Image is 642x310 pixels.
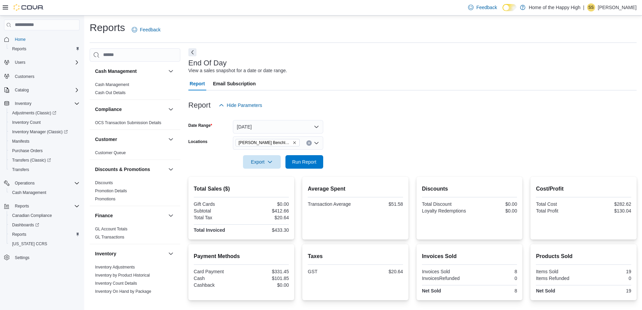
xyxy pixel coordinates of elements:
span: Hide Parameters [227,102,262,109]
span: Adjustments (Classic) [12,110,56,116]
h3: End Of Day [188,59,227,67]
span: Inventory Adjustments [95,264,135,270]
div: View a sales snapshot for a date or date range. [188,67,287,74]
div: Subtotal [194,208,240,214]
div: Discounts & Promotions [90,179,180,206]
span: Washington CCRS [9,240,80,248]
span: Transfers [12,167,29,172]
span: Catalog [12,86,80,94]
button: Next [188,48,196,56]
span: Settings [15,255,29,260]
h2: Discounts [422,185,517,193]
span: Feedback [476,4,497,11]
h3: Finance [95,212,113,219]
a: Feedback [465,1,499,14]
h2: Invoices Sold [422,252,517,260]
h2: Cost/Profit [536,185,631,193]
a: Inventory Manager (Classic) [7,127,82,137]
h3: Cash Management [95,68,137,75]
span: Purchase Orders [9,147,80,155]
a: Cash Management [95,82,129,87]
a: Transfers (Classic) [7,156,82,165]
div: Compliance [90,119,180,130]
div: 19 [585,269,631,274]
strong: Total Invoiced [194,227,225,233]
button: Operations [1,178,82,188]
span: Reports [12,202,80,210]
a: Promotions [95,197,116,201]
span: Export [247,155,277,169]
div: Finance [90,225,180,244]
h2: Total Sales ($) [194,185,289,193]
a: Inventory by Product Historical [95,273,150,278]
h2: Payment Methods [194,252,289,260]
label: Date Range [188,123,212,128]
button: Inventory Count [7,118,82,127]
span: Inventory On Hand by Package [95,289,151,294]
a: Customer Queue [95,150,126,155]
a: Reports [9,45,29,53]
button: Customer [95,136,165,143]
button: Hide Parameters [216,98,265,112]
button: Home [1,34,82,44]
span: Promotion Details [95,188,127,194]
span: Purchase Orders [12,148,43,153]
button: Compliance [167,105,175,113]
a: Cash Out Details [95,90,126,95]
button: Run Report [285,155,323,169]
div: InvoicesRefunded [422,276,468,281]
a: Canadian Compliance [9,212,55,220]
button: Inventory [1,99,82,108]
div: Total Tax [194,215,240,220]
button: Open list of options [314,140,319,146]
a: Home [12,35,28,44]
a: Transfers (Classic) [9,156,54,164]
div: Items Sold [536,269,582,274]
span: Manifests [9,137,80,145]
button: Users [1,58,82,67]
p: | [583,3,584,11]
div: $433.30 [243,227,289,233]
span: Home [12,35,80,44]
div: Customer [90,149,180,160]
span: [US_STATE] CCRS [12,241,47,247]
a: GL Account Totals [95,227,127,231]
div: 19 [585,288,631,293]
div: Loyalty Redemptions [422,208,468,214]
span: Operations [15,180,35,186]
a: GL Transactions [95,235,124,239]
div: $130.04 [585,208,631,214]
span: Users [12,58,80,66]
span: Reports [15,203,29,209]
div: Gift Cards [194,201,240,207]
button: Cash Management [167,67,175,75]
strong: Net Sold [536,288,555,293]
span: [PERSON_NAME] Benchlands - Fire & Flower [239,139,291,146]
div: Cash [194,276,240,281]
a: OCS Transaction Submission Details [95,120,161,125]
button: Catalog [1,85,82,95]
div: Total Discount [422,201,468,207]
span: Inventory Count [12,120,41,125]
a: Inventory Count [9,118,43,126]
span: GL Account Totals [95,226,127,232]
button: Manifests [7,137,82,146]
button: Discounts & Promotions [167,165,175,173]
span: Cash Management [12,190,46,195]
span: Settings [12,253,80,262]
a: Discounts [95,180,113,185]
a: Inventory Adjustments [95,265,135,270]
a: Settings [12,254,32,262]
h2: Taxes [308,252,403,260]
h3: Customer [95,136,117,143]
div: $282.62 [585,201,631,207]
span: Report [190,77,205,90]
button: Purchase Orders [7,146,82,156]
button: [US_STATE] CCRS [7,239,82,249]
span: GL Transactions [95,234,124,240]
span: Inventory [15,101,31,106]
button: Clear input [306,140,312,146]
h3: Discounts & Promotions [95,166,150,173]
